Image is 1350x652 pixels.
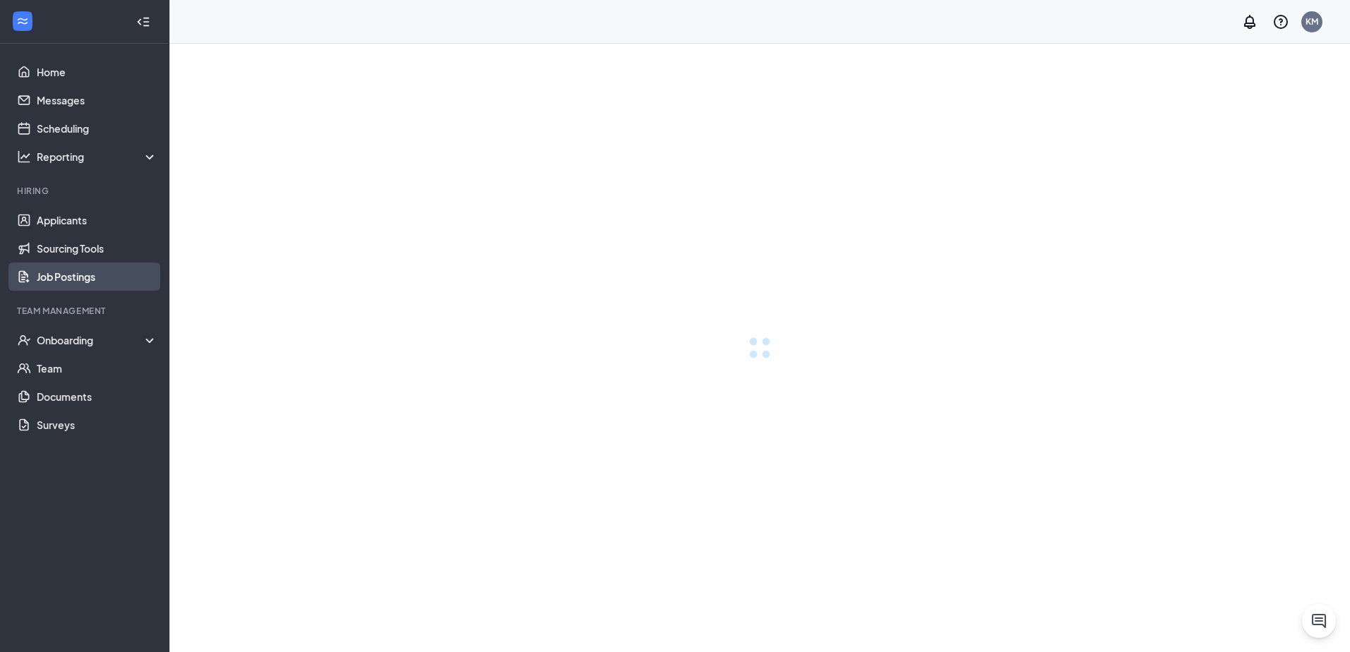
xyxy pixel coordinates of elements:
a: Messages [37,86,157,114]
div: Team Management [17,305,155,317]
a: Surveys [37,411,157,439]
svg: Notifications [1241,13,1258,30]
a: Sourcing Tools [37,234,157,262]
svg: UserCheck [17,333,31,347]
a: Team [37,354,157,382]
a: Home [37,58,157,86]
svg: Analysis [17,150,31,164]
div: Reporting [37,150,158,164]
svg: Collapse [136,15,150,29]
svg: WorkstreamLogo [16,14,30,28]
a: Scheduling [37,114,157,143]
div: Onboarding [37,333,158,347]
a: Applicants [37,206,157,234]
div: KM [1306,16,1318,28]
div: Hiring [17,185,155,197]
svg: QuestionInfo [1272,13,1289,30]
a: Documents [37,382,157,411]
button: ChatActive [1302,604,1336,638]
a: Job Postings [37,262,157,291]
svg: ChatActive [1310,612,1327,629]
